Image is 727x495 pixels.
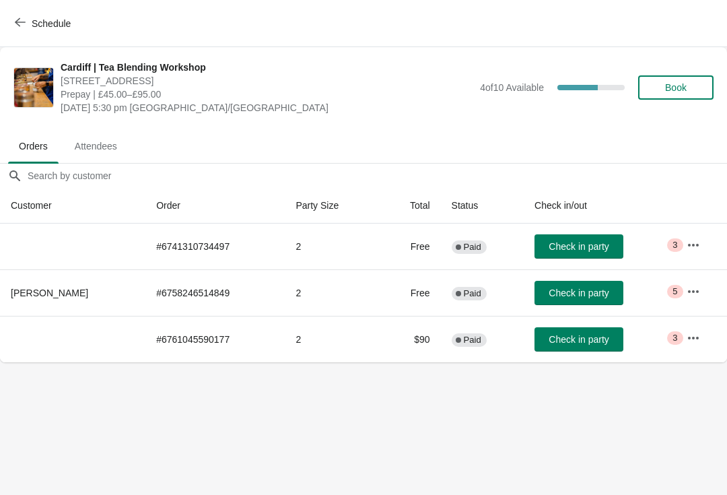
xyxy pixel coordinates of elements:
[464,288,481,299] span: Paid
[145,224,285,269] td: # 6741310734497
[549,288,609,298] span: Check in party
[524,188,676,224] th: Check in/out
[380,316,440,362] td: $90
[11,288,88,298] span: [PERSON_NAME]
[534,234,623,259] button: Check in party
[638,75,714,100] button: Book
[8,134,59,158] span: Orders
[665,82,687,93] span: Book
[61,61,473,74] span: Cardiff | Tea Blending Workshop
[14,68,53,107] img: Cardiff | Tea Blending Workshop
[7,11,81,36] button: Schedule
[285,188,380,224] th: Party Size
[285,224,380,269] td: 2
[672,333,677,343] span: 3
[549,334,609,345] span: Check in party
[672,286,677,297] span: 5
[145,269,285,316] td: # 6758246514849
[549,241,609,252] span: Check in party
[285,316,380,362] td: 2
[145,316,285,362] td: # 6761045590177
[380,269,440,316] td: Free
[534,327,623,352] button: Check in party
[64,134,128,158] span: Attendees
[672,240,677,251] span: 3
[61,101,473,114] span: [DATE] 5:30 pm [GEOGRAPHIC_DATA]/[GEOGRAPHIC_DATA]
[61,74,473,88] span: [STREET_ADDRESS]
[380,188,440,224] th: Total
[464,335,481,345] span: Paid
[61,88,473,101] span: Prepay | £45.00–£95.00
[380,224,440,269] td: Free
[441,188,524,224] th: Status
[27,164,727,188] input: Search by customer
[285,269,380,316] td: 2
[145,188,285,224] th: Order
[480,82,544,93] span: 4 of 10 Available
[464,242,481,253] span: Paid
[32,18,71,29] span: Schedule
[534,281,623,305] button: Check in party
